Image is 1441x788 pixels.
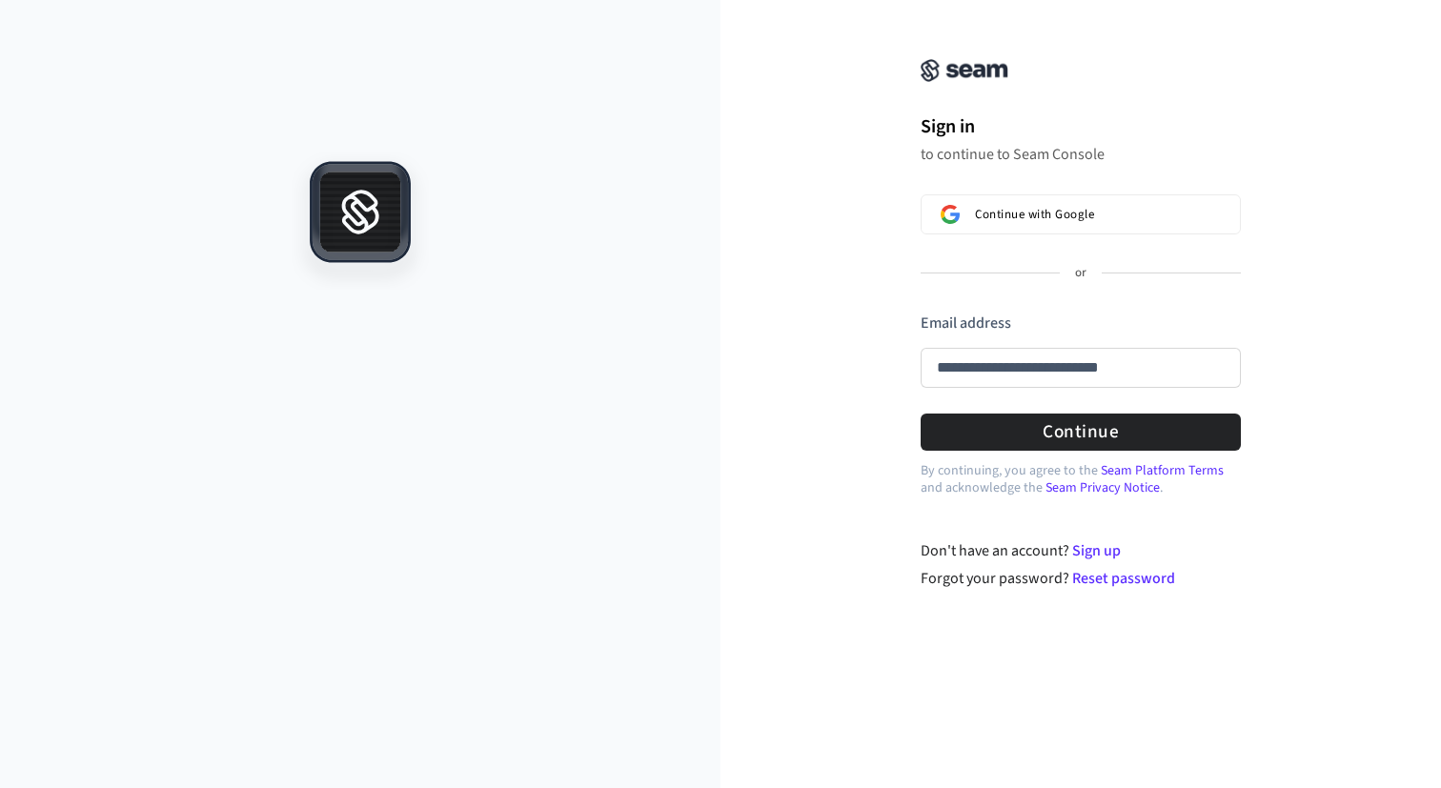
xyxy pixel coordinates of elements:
[921,414,1241,451] button: Continue
[941,205,960,224] img: Sign in with Google
[1072,540,1121,561] a: Sign up
[1075,265,1086,282] p: or
[921,145,1241,164] p: to continue to Seam Console
[1101,461,1224,480] a: Seam Platform Terms
[921,462,1241,496] p: By continuing, you agree to the and acknowledge the .
[921,539,1242,562] div: Don't have an account?
[975,207,1094,222] span: Continue with Google
[921,59,1008,82] img: Seam Console
[1072,568,1175,589] a: Reset password
[921,313,1011,333] label: Email address
[921,112,1241,141] h1: Sign in
[921,567,1242,590] div: Forgot your password?
[921,194,1241,234] button: Sign in with GoogleContinue with Google
[1045,478,1160,497] a: Seam Privacy Notice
